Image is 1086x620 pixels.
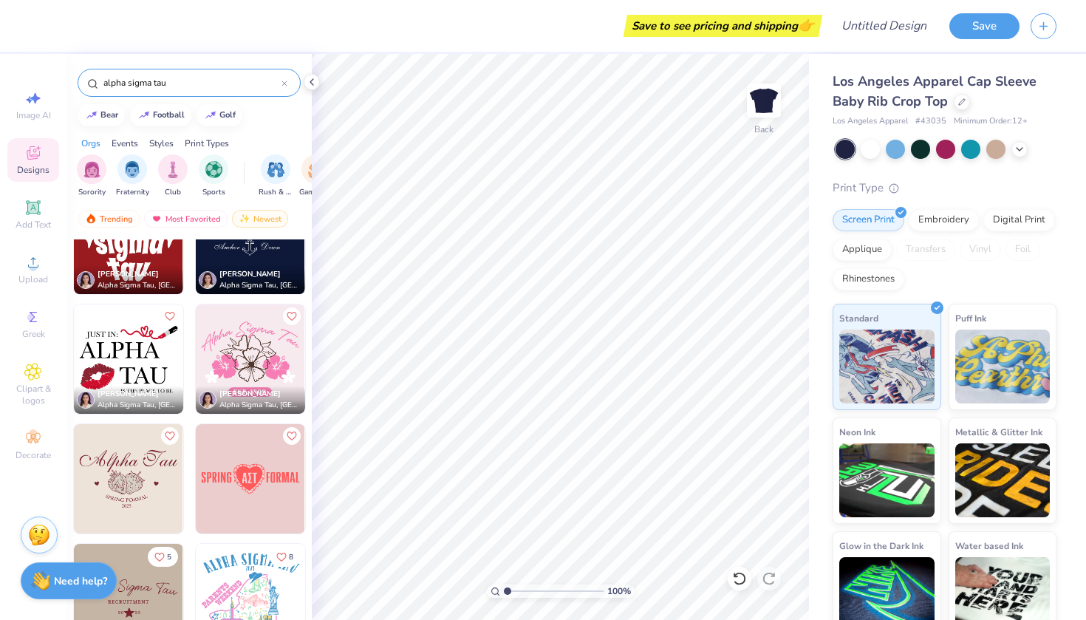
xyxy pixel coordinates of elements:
[144,210,228,228] div: Most Favorited
[98,400,177,411] span: Alpha Sigma Tau, [GEOGRAPHIC_DATA]
[983,209,1055,231] div: Digital Print
[896,239,955,261] div: Transfers
[167,553,171,561] span: 5
[219,269,281,279] span: [PERSON_NAME]
[196,185,305,294] img: f8139642-59e3-4b07-acec-29eb0dce9e9a
[161,427,179,445] button: Like
[833,268,904,290] div: Rhinestones
[219,389,281,399] span: [PERSON_NAME]
[78,187,106,198] span: Sorority
[196,304,305,414] img: 9be27641-fd92-4955-a403-3ba36bb3653e
[205,161,222,178] img: Sports Image
[839,538,923,553] span: Glow in the Dark Ink
[955,330,1051,403] img: Puff Ink
[130,104,191,126] button: football
[74,424,183,534] img: 0064f85b-c777-45a9-9e9d-a28bf83c25f3
[199,154,228,198] button: filter button
[77,391,95,409] img: Avatar
[77,154,106,198] div: filter for Sorority
[138,111,150,120] img: trend_line.gif
[627,15,819,37] div: Save to see pricing and shipping
[308,161,325,178] img: Game Day Image
[197,104,242,126] button: golf
[915,115,946,128] span: # 43035
[74,304,183,414] img: 1be4dd3e-5655-4daf-828c-d378d38eacf4
[833,239,892,261] div: Applique
[196,424,305,534] img: 522fd046-7178-4284-83af-86f7f162c3b7
[304,185,414,294] img: ff539edb-bbc6-41b4-86ad-2fec7de18345
[202,187,225,198] span: Sports
[219,280,299,291] span: Alpha Sigma Tau, [GEOGRAPHIC_DATA]
[149,137,174,150] div: Styles
[22,328,45,340] span: Greek
[259,187,293,198] span: Rush & Bid
[116,187,149,198] span: Fraternity
[199,154,228,198] div: filter for Sports
[299,154,333,198] div: filter for Game Day
[81,137,100,150] div: Orgs
[54,574,107,588] strong: Need help?
[239,214,250,224] img: Newest.gif
[304,424,414,534] img: d573d1cf-3315-4cac-a882-c7f7d7c220e0
[199,271,216,289] img: Avatar
[259,154,293,198] div: filter for Rush & Bid
[182,304,292,414] img: 00ec9aa9-89a3-4ed1-b36d-7153dfceb5af
[98,269,159,279] span: [PERSON_NAME]
[949,13,1020,39] button: Save
[955,310,986,326] span: Puff Ink
[182,424,292,534] img: a33970bd-c6bc-4dc3-b2bf-3ffa23d9cf36
[289,553,293,561] span: 8
[124,161,140,178] img: Fraternity Image
[83,161,100,178] img: Sorority Image
[259,154,293,198] button: filter button
[954,115,1028,128] span: Minimum Order: 12 +
[839,310,878,326] span: Standard
[77,154,106,198] button: filter button
[161,307,179,325] button: Like
[16,449,51,461] span: Decorate
[17,164,49,176] span: Designs
[98,389,159,399] span: [PERSON_NAME]
[102,75,281,90] input: Try "Alpha"
[77,271,95,289] img: Avatar
[283,307,301,325] button: Like
[909,209,979,231] div: Embroidery
[304,304,414,414] img: 84753c83-c26d-4bf2-9b92-483905742926
[833,209,904,231] div: Screen Print
[116,154,149,198] button: filter button
[205,111,216,120] img: trend_line.gif
[219,400,299,411] span: Alpha Sigma Tau, [GEOGRAPHIC_DATA]
[955,424,1042,440] span: Metallic & Glitter Ink
[283,427,301,445] button: Like
[839,424,875,440] span: Neon Ink
[833,72,1037,110] span: Los Angeles Apparel Cap Sleeve Baby Rib Crop Top
[267,161,284,178] img: Rush & Bid Image
[7,383,59,406] span: Clipart & logos
[158,154,188,198] div: filter for Club
[78,210,140,228] div: Trending
[165,161,181,178] img: Club Image
[158,154,188,198] button: filter button
[833,115,908,128] span: Los Angeles Apparel
[100,111,118,119] div: bear
[798,16,814,34] span: 👉
[16,109,51,121] span: Image AI
[78,104,125,126] button: bear
[182,185,292,294] img: ae6e13cd-3fdf-4e5a-a5f0-4ecfea93ec14
[833,180,1056,197] div: Print Type
[955,443,1051,517] img: Metallic & Glitter Ink
[1005,239,1040,261] div: Foil
[219,111,236,119] div: golf
[165,187,181,198] span: Club
[18,273,48,285] span: Upload
[839,330,935,403] img: Standard
[955,538,1023,553] span: Water based Ink
[98,280,177,291] span: Alpha Sigma Tau, [GEOGRAPHIC_DATA]
[830,11,938,41] input: Untitled Design
[199,391,216,409] img: Avatar
[960,239,1001,261] div: Vinyl
[185,137,229,150] div: Print Types
[148,547,178,567] button: Like
[85,214,97,224] img: trending.gif
[270,547,300,567] button: Like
